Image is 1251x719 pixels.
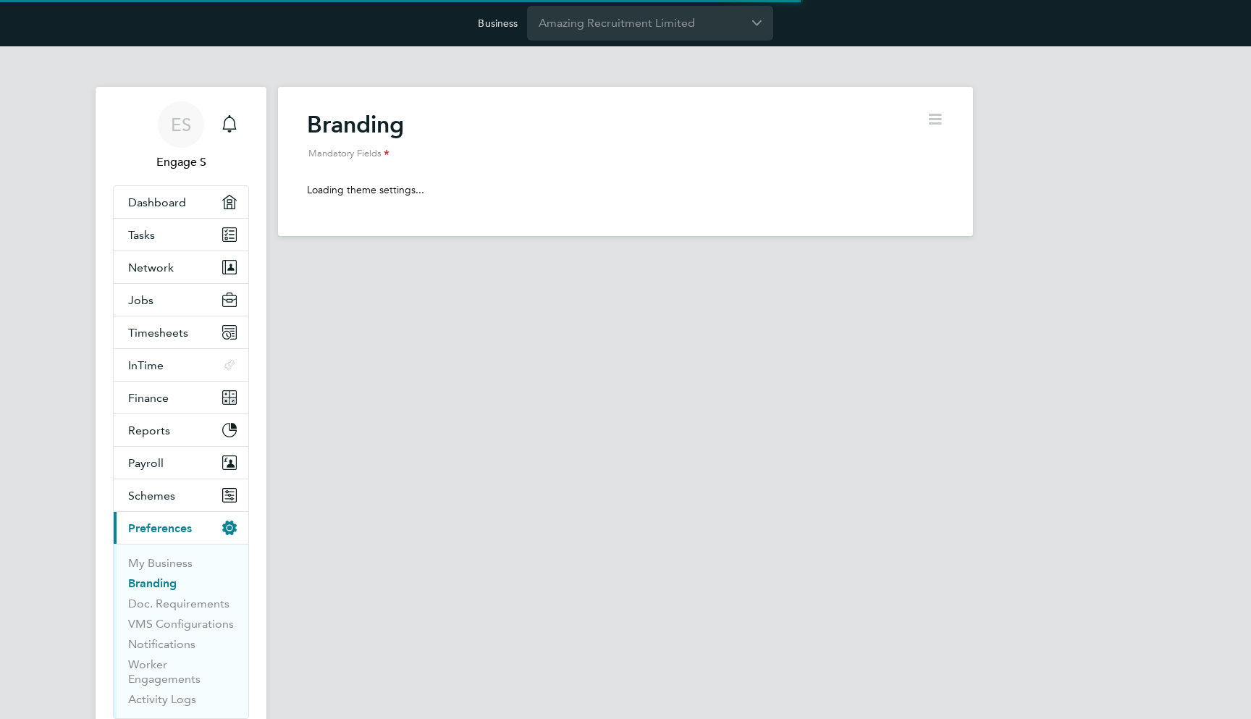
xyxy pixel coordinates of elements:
[114,186,248,218] a: Dashboard
[307,139,915,169] div: Mandatory Fields
[478,17,518,30] label: Business
[128,228,155,242] span: Tasks
[128,391,169,405] span: Finance
[113,154,249,171] span: Engage S
[171,115,191,134] span: ES
[114,414,248,446] button: Reports
[114,284,248,316] button: Jobs
[114,382,248,413] button: Finance
[307,110,915,169] h2: Branding
[128,597,229,610] a: Doc. Requirements
[114,219,248,251] a: Tasks
[128,424,170,437] span: Reports
[114,251,248,283] button: Network
[114,512,248,544] button: Preferences
[128,521,192,535] span: Preferences
[114,479,248,511] button: Schemes
[114,447,248,479] button: Payroll
[128,489,175,503] span: Schemes
[128,261,174,274] span: Network
[128,195,186,209] span: Dashboard
[128,358,164,372] span: InTime
[128,617,234,631] a: VMS Configurations
[128,576,177,590] a: Branding
[128,456,164,470] span: Payroll
[113,101,249,171] a: ESEngage S
[128,692,196,706] a: Activity Logs
[128,326,188,340] span: Timesheets
[307,183,944,196] p: Loading theme settings...
[114,316,248,348] button: Timesheets
[128,657,201,686] a: Worker Engagements
[128,637,195,651] a: Notifications
[128,556,193,570] a: My Business
[114,544,248,718] div: Preferences
[114,349,248,381] button: InTime
[128,293,153,307] span: Jobs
